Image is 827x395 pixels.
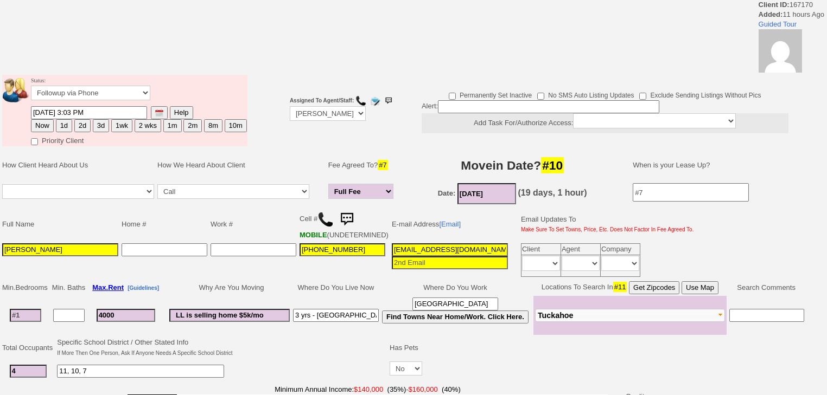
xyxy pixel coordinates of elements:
button: 1m [163,119,182,132]
td: Fee Agreed To? [327,149,398,182]
td: Has Pets [388,336,424,360]
img: call.png [355,95,366,106]
span: #10 [541,157,564,173]
label: Priority Client [31,133,84,146]
input: #1 [10,309,41,322]
td: E-mail Address [390,207,510,242]
td: When is your Lease Up? [622,149,807,182]
td: Total Occupants [1,336,55,360]
label: No SMS Auto Listing Updates [537,88,634,100]
input: #7 [633,183,749,202]
b: Added: [759,10,783,18]
td: Cell # (UNDETERMINED) [298,207,390,242]
nobr: Locations To Search In [542,283,718,291]
input: 1st Email - Question #0 [392,243,508,256]
td: Search Comments [727,280,806,296]
td: Min. [1,280,50,296]
input: Exclude Sending Listings Without Pics [639,93,646,100]
button: 1d [56,119,72,132]
input: #6 [169,309,290,322]
button: 8m [204,119,222,132]
td: Home # [120,207,209,242]
td: Min. Baths [50,280,87,296]
font: $140,000 [354,385,383,393]
input: #8 [293,309,379,322]
img: compose_email.png [370,95,380,106]
button: Get Zipcodes [629,281,679,294]
img: [calendar icon] [155,109,163,117]
input: Priority Client [31,138,38,145]
b: Assigned To Agent/Staff: [290,98,354,103]
span: Bedrooms [16,283,48,292]
td: Where Do You Work [380,280,530,296]
a: [Guidelines] [128,283,159,292]
a: Guided Tour [759,20,797,28]
td: Company [600,244,640,255]
td: Agent [561,244,600,255]
td: Why Are You Moving [168,280,291,296]
td: Full Name [1,207,120,242]
button: Tuckahoe [535,309,725,322]
td: Email Updates To [513,207,696,242]
b: Max. [92,283,124,292]
img: call.png [317,211,334,228]
td: How We Heard About Client [156,149,322,182]
input: No SMS Auto Listing Updates [537,93,544,100]
font: (40%) [442,385,461,393]
button: Now [31,119,54,132]
td: Specific School District / Other Stated Info [55,336,234,360]
b: (19 days, 1 hour) [518,188,587,197]
input: #3 [97,309,155,322]
input: Permanently Set Inactive [449,93,456,100]
button: 10m [225,119,247,132]
font: Make Sure To Set Towns, Price, Etc. Does Not Factor In Fee Agreed To. [521,226,694,232]
td: Work # [209,207,298,242]
b: Date: [438,189,456,197]
span: - [128,385,608,394]
font: MOBILE [300,231,327,239]
input: #9 [412,297,498,310]
center: Add Task For/Authorize Access: [422,113,788,133]
td: How Client Heard About Us [1,149,156,182]
button: 2d [74,119,91,132]
h3: Movein Date? [404,156,620,175]
button: Use Map [682,281,718,294]
font: If More Then One Person, Ask If Anyone Needs A Specific School District [57,350,232,356]
span: Rent [108,283,124,292]
img: 04c1f5260e56ff231776884685800e26 [759,29,802,73]
span: Tuckahoe [538,311,574,320]
td: Client [521,244,561,255]
a: [Email] [439,220,461,228]
button: Find Towns Near Home/Work. Click Here. [382,310,529,323]
img: sms.png [383,95,394,106]
b: [Guidelines] [128,285,159,291]
img: people.png [3,78,35,102]
button: 3d [93,119,109,132]
b: Client ID: [759,1,790,9]
font: Minimum Annual Income: [275,385,406,393]
span: #7 [378,160,387,170]
input: 2nd Email [392,256,508,269]
div: Alert: [422,100,788,133]
b: CSC Wireless, LLC [300,231,327,239]
input: #2 [10,365,47,378]
font: (35%) [387,385,406,393]
span: #11 [613,282,627,292]
font: $160,000 [409,385,438,393]
button: 2 wks [135,119,161,132]
img: sms.png [336,209,358,230]
button: 1wk [111,119,132,132]
label: Exclude Sending Listings Without Pics [639,88,761,100]
label: Permanently Set Inactive [449,88,532,100]
button: Help [170,106,193,119]
button: 2m [183,119,202,132]
font: Status: [31,77,150,98]
td: Where Do You Live Now [291,280,380,296]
